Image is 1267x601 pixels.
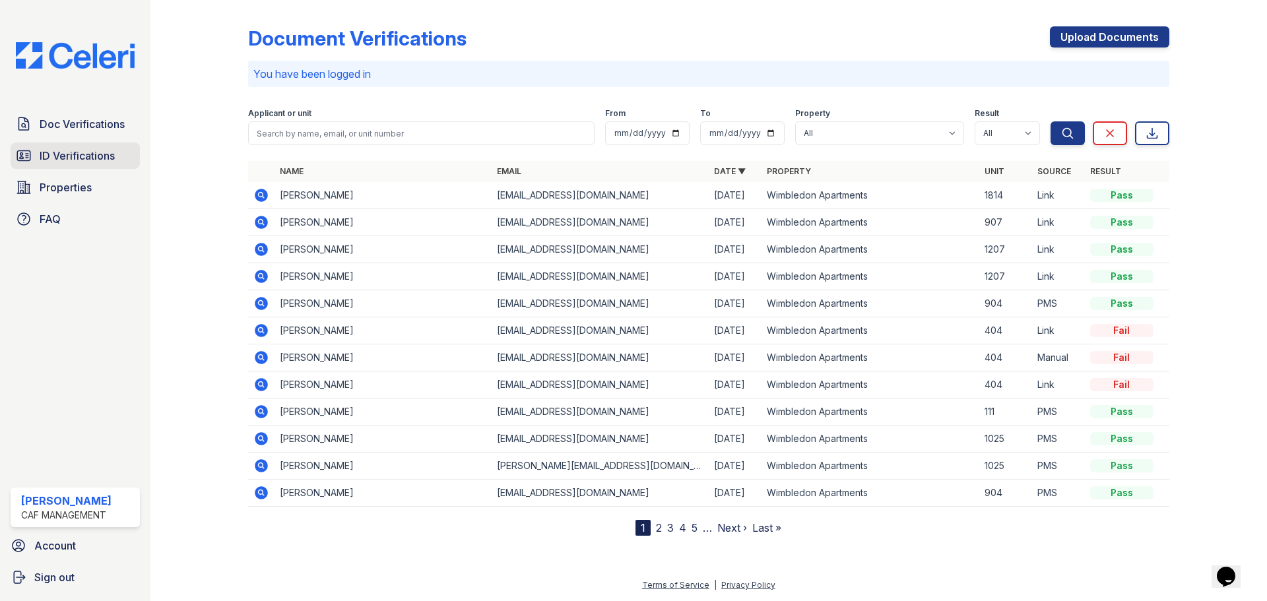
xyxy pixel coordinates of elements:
[979,317,1032,344] td: 404
[635,520,651,536] div: 1
[1050,26,1169,47] a: Upload Documents
[34,569,75,585] span: Sign out
[275,236,492,263] td: [PERSON_NAME]
[5,42,145,69] img: CE_Logo_Blue-a8612792a0a2168367f1c8372b55b34899dd931a85d93a1a3d3e32e68fde9ad4.png
[762,290,979,317] td: Wimbledon Apartments
[979,236,1032,263] td: 1207
[1090,324,1153,337] div: Fail
[1090,405,1153,418] div: Pass
[1032,236,1085,263] td: Link
[275,480,492,507] td: [PERSON_NAME]
[700,108,711,119] label: To
[1212,548,1254,588] iframe: chat widget
[1090,378,1153,391] div: Fail
[1090,216,1153,229] div: Pass
[275,344,492,371] td: [PERSON_NAME]
[979,480,1032,507] td: 904
[492,209,709,236] td: [EMAIL_ADDRESS][DOMAIN_NAME]
[762,263,979,290] td: Wimbledon Apartments
[40,148,115,164] span: ID Verifications
[1090,270,1153,283] div: Pass
[1090,486,1153,499] div: Pass
[709,426,762,453] td: [DATE]
[1090,459,1153,472] div: Pass
[717,521,747,534] a: Next ›
[979,371,1032,398] td: 404
[762,344,979,371] td: Wimbledon Apartments
[492,480,709,507] td: [EMAIL_ADDRESS][DOMAIN_NAME]
[709,480,762,507] td: [DATE]
[248,121,595,145] input: Search by name, email, or unit number
[492,371,709,398] td: [EMAIL_ADDRESS][DOMAIN_NAME]
[979,398,1032,426] td: 111
[492,426,709,453] td: [EMAIL_ADDRESS][DOMAIN_NAME]
[34,538,76,554] span: Account
[1032,263,1085,290] td: Link
[492,398,709,426] td: [EMAIL_ADDRESS][DOMAIN_NAME]
[40,211,61,227] span: FAQ
[709,317,762,344] td: [DATE]
[1032,209,1085,236] td: Link
[1032,426,1085,453] td: PMS
[280,166,304,176] a: Name
[21,509,112,522] div: CAF Management
[497,166,521,176] a: Email
[5,532,145,559] a: Account
[752,521,781,534] a: Last »
[605,108,626,119] label: From
[1090,351,1153,364] div: Fail
[275,398,492,426] td: [PERSON_NAME]
[1037,166,1071,176] a: Source
[979,344,1032,371] td: 404
[40,116,125,132] span: Doc Verifications
[762,236,979,263] td: Wimbledon Apartments
[11,142,140,169] a: ID Verifications
[979,209,1032,236] td: 907
[275,426,492,453] td: [PERSON_NAME]
[709,290,762,317] td: [DATE]
[1032,480,1085,507] td: PMS
[275,182,492,209] td: [PERSON_NAME]
[979,263,1032,290] td: 1207
[5,564,145,590] a: Sign out
[11,206,140,232] a: FAQ
[767,166,811,176] a: Property
[1032,453,1085,480] td: PMS
[679,521,686,534] a: 4
[40,179,92,195] span: Properties
[709,344,762,371] td: [DATE]
[762,371,979,398] td: Wimbledon Apartments
[979,290,1032,317] td: 904
[714,580,717,590] div: |
[1090,189,1153,202] div: Pass
[692,521,698,534] a: 5
[709,209,762,236] td: [DATE]
[703,520,712,536] span: …
[275,371,492,398] td: [PERSON_NAME]
[275,263,492,290] td: [PERSON_NAME]
[1090,432,1153,445] div: Pass
[1032,290,1085,317] td: PMS
[492,236,709,263] td: [EMAIL_ADDRESS][DOMAIN_NAME]
[762,398,979,426] td: Wimbledon Apartments
[709,371,762,398] td: [DATE]
[1032,317,1085,344] td: Link
[979,453,1032,480] td: 1025
[492,263,709,290] td: [EMAIL_ADDRESS][DOMAIN_NAME]
[795,108,830,119] label: Property
[642,580,709,590] a: Terms of Service
[492,317,709,344] td: [EMAIL_ADDRESS][DOMAIN_NAME]
[667,521,674,534] a: 3
[709,263,762,290] td: [DATE]
[762,317,979,344] td: Wimbledon Apartments
[762,480,979,507] td: Wimbledon Apartments
[709,236,762,263] td: [DATE]
[709,398,762,426] td: [DATE]
[11,111,140,137] a: Doc Verifications
[275,209,492,236] td: [PERSON_NAME]
[714,166,746,176] a: Date ▼
[762,453,979,480] td: Wimbledon Apartments
[492,344,709,371] td: [EMAIL_ADDRESS][DOMAIN_NAME]
[979,182,1032,209] td: 1814
[11,174,140,201] a: Properties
